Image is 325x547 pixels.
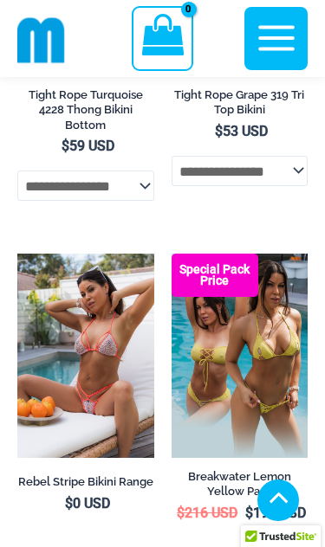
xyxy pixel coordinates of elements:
bdi: 53 USD [215,123,268,139]
a: Breakwater Lemon Yellow Pack [172,469,309,505]
a: Rebel Stripe White Multi 305 Tri Top 468 Thong Bottom 05Rebel Stripe White Multi 371 Crop Top 418... [17,254,154,458]
bdi: 0 USD [65,495,110,512]
h2: Rebel Stripe Bikini Range [17,474,154,489]
span: $ [245,505,253,521]
a: Breakwater Lemon Yellow Bikini Pack Breakwater Lemon Yellow Bikini Pack 2Breakwater Lemon Yellow ... [172,254,309,458]
bdi: 216 USD [177,505,237,521]
span: $ [62,138,69,154]
a: Rebel Stripe Bikini Range [17,474,154,495]
h2: Tight Rope Grape 319 Tri Top Bikini [172,87,309,117]
span: $ [177,505,185,521]
span: $ [65,495,73,512]
h2: Tight Rope Turquoise 4228 Thong Bikini Bottom [17,87,154,132]
img: Rebel Stripe White Multi 305 Tri Top 468 Thong Bottom 05 [17,254,154,458]
img: Breakwater Lemon Yellow Bikini Pack [172,254,309,458]
a: Tight Rope Grape 319 Tri Top Bikini [172,87,309,123]
a: View Shopping Cart, empty [132,6,193,71]
a: Tight Rope Turquoise 4228 Thong Bikini Bottom [17,87,154,138]
h2: Breakwater Lemon Yellow Pack [172,469,309,499]
img: cropped mm emblem [17,16,65,64]
bdi: 199 USD [245,505,306,521]
bdi: 59 USD [62,138,114,154]
b: Special Pack Price [172,264,258,286]
span: $ [215,123,223,139]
